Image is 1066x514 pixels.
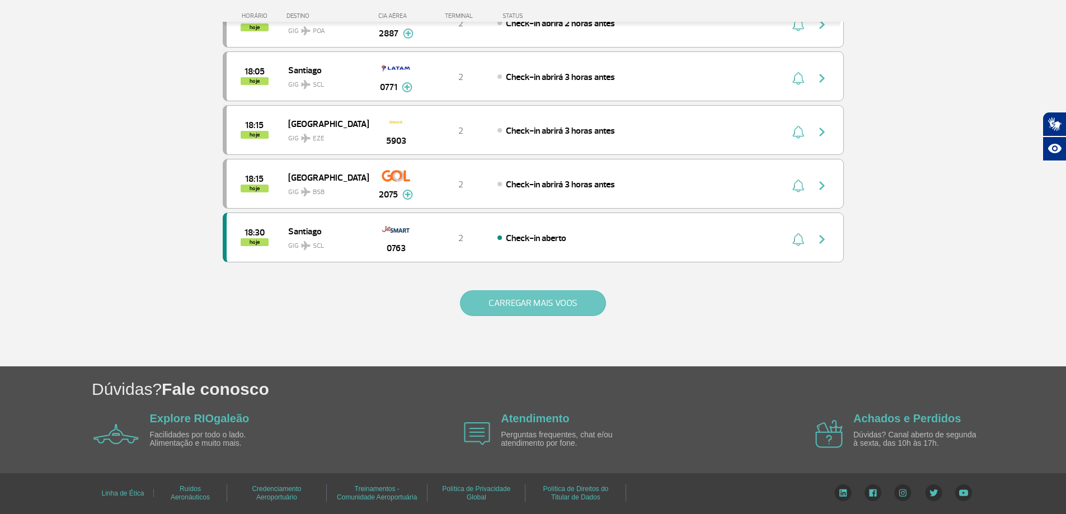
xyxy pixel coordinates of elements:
[501,412,569,425] a: Atendimento
[925,484,942,501] img: Twitter
[853,412,961,425] a: Achados e Perdidos
[288,181,360,197] span: GIG
[402,82,412,92] img: mais-info-painel-voo.svg
[226,12,287,20] div: HORÁRIO
[287,12,368,20] div: DESTINO
[313,80,324,90] span: SCL
[894,484,912,501] img: Instagram
[379,27,398,40] span: 2887
[815,125,829,139] img: seta-direita-painel-voo.svg
[379,188,398,201] span: 2075
[337,481,417,505] a: Treinamentos - Comunidade Aeroportuária
[506,72,615,83] span: Check-in abrirá 3 horas antes
[92,378,1066,400] h1: Dúvidas?
[288,116,360,131] span: [GEOGRAPHIC_DATA]
[252,481,301,505] a: Credenciamento Aeroportuário
[301,134,311,143] img: destiny_airplane.svg
[955,484,972,501] img: YouTube
[853,431,982,448] p: Dúvidas? Canal aberto de segunda à sexta, das 10h às 17h.
[792,72,804,85] img: sino-painel-voo.svg
[301,187,311,196] img: destiny_airplane.svg
[506,233,566,244] span: Check-in aberto
[288,224,360,238] span: Santiago
[815,72,829,85] img: seta-direita-painel-voo.svg
[241,131,269,139] span: hoje
[464,422,490,445] img: airplane icon
[506,179,615,190] span: Check-in abrirá 3 horas antes
[460,290,606,316] button: CARREGAR MAIS VOOS
[506,18,615,29] span: Check-in abrirá 2 horas antes
[245,68,265,76] span: 2025-08-27 18:05:00
[313,241,324,251] span: SCL
[1042,136,1066,161] button: Abrir recursos assistivos.
[815,179,829,192] img: seta-direita-painel-voo.svg
[501,431,630,448] p: Perguntas frequentes, chat e/ou atendimento por fone.
[288,235,360,251] span: GIG
[815,420,843,448] img: airplane icon
[834,484,852,501] img: LinkedIn
[288,74,360,90] span: GIG
[815,233,829,246] img: seta-direita-painel-voo.svg
[301,80,311,89] img: destiny_airplane.svg
[368,12,424,20] div: CIA AÉREA
[386,134,406,148] span: 5903
[458,72,463,83] span: 2
[301,241,311,250] img: destiny_airplane.svg
[313,134,325,144] span: EZE
[171,481,210,505] a: Ruídos Aeronáuticos
[424,12,497,20] div: TERMINAL
[241,238,269,246] span: hoje
[458,179,463,190] span: 2
[245,229,265,237] span: 2025-08-27 18:30:00
[150,412,250,425] a: Explore RIOgaleão
[543,481,609,505] a: Política de Direitos do Titular de Dados
[241,77,269,85] span: hoje
[288,63,360,77] span: Santiago
[458,125,463,136] span: 2
[241,185,269,192] span: hoje
[313,26,325,36] span: POA
[387,242,406,255] span: 0763
[162,380,269,398] span: Fale conosco
[402,190,413,200] img: mais-info-painel-voo.svg
[865,484,881,501] img: Facebook
[458,233,463,244] span: 2
[458,18,463,29] span: 2
[288,170,360,185] span: [GEOGRAPHIC_DATA]
[792,233,804,246] img: sino-painel-voo.svg
[288,20,360,36] span: GIG
[241,23,269,31] span: hoje
[403,29,414,39] img: mais-info-painel-voo.svg
[301,26,311,35] img: destiny_airplane.svg
[313,187,325,197] span: BSB
[506,125,615,136] span: Check-in abrirá 3 horas antes
[150,431,279,448] p: Facilidades por todo o lado. Alimentação e muito mais.
[245,121,264,129] span: 2025-08-27 18:15:00
[497,12,588,20] div: STATUS
[1042,112,1066,136] button: Abrir tradutor de língua de sinais.
[1042,112,1066,161] div: Plugin de acessibilidade da Hand Talk.
[245,175,264,183] span: 2025-08-27 18:15:00
[792,125,804,139] img: sino-painel-voo.svg
[288,128,360,144] span: GIG
[792,179,804,192] img: sino-painel-voo.svg
[442,481,510,505] a: Política de Privacidade Global
[101,485,144,501] a: Linha de Ética
[380,81,397,94] span: 0771
[93,424,139,444] img: airplane icon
